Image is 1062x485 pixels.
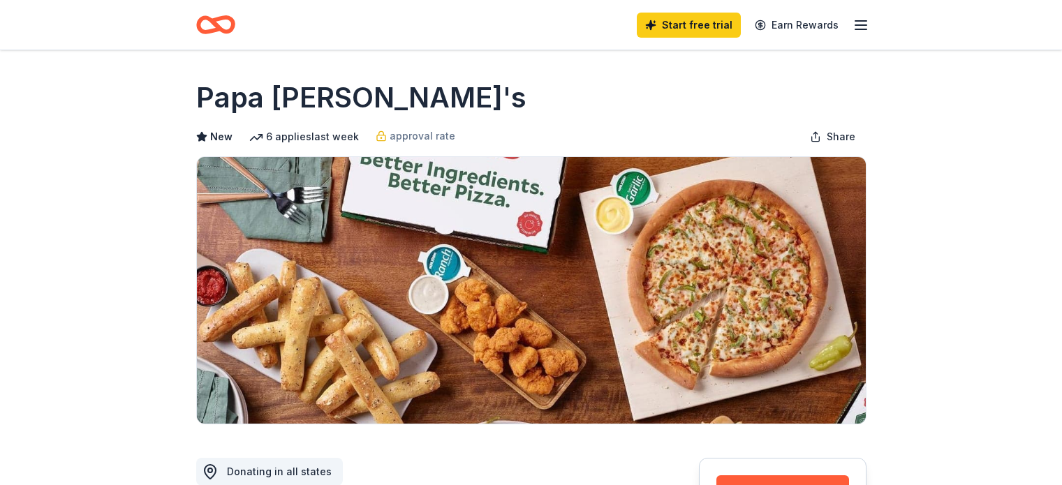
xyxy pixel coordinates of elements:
[827,128,855,145] span: Share
[249,128,359,145] div: 6 applies last week
[210,128,233,145] span: New
[376,128,455,144] a: approval rate
[227,465,332,477] span: Donating in all states
[746,13,847,38] a: Earn Rewards
[197,157,866,424] img: Image for Papa John's
[799,123,866,151] button: Share
[637,13,741,38] a: Start free trial
[196,8,235,41] a: Home
[196,78,526,117] h1: Papa [PERSON_NAME]'s
[390,128,455,144] span: approval rate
